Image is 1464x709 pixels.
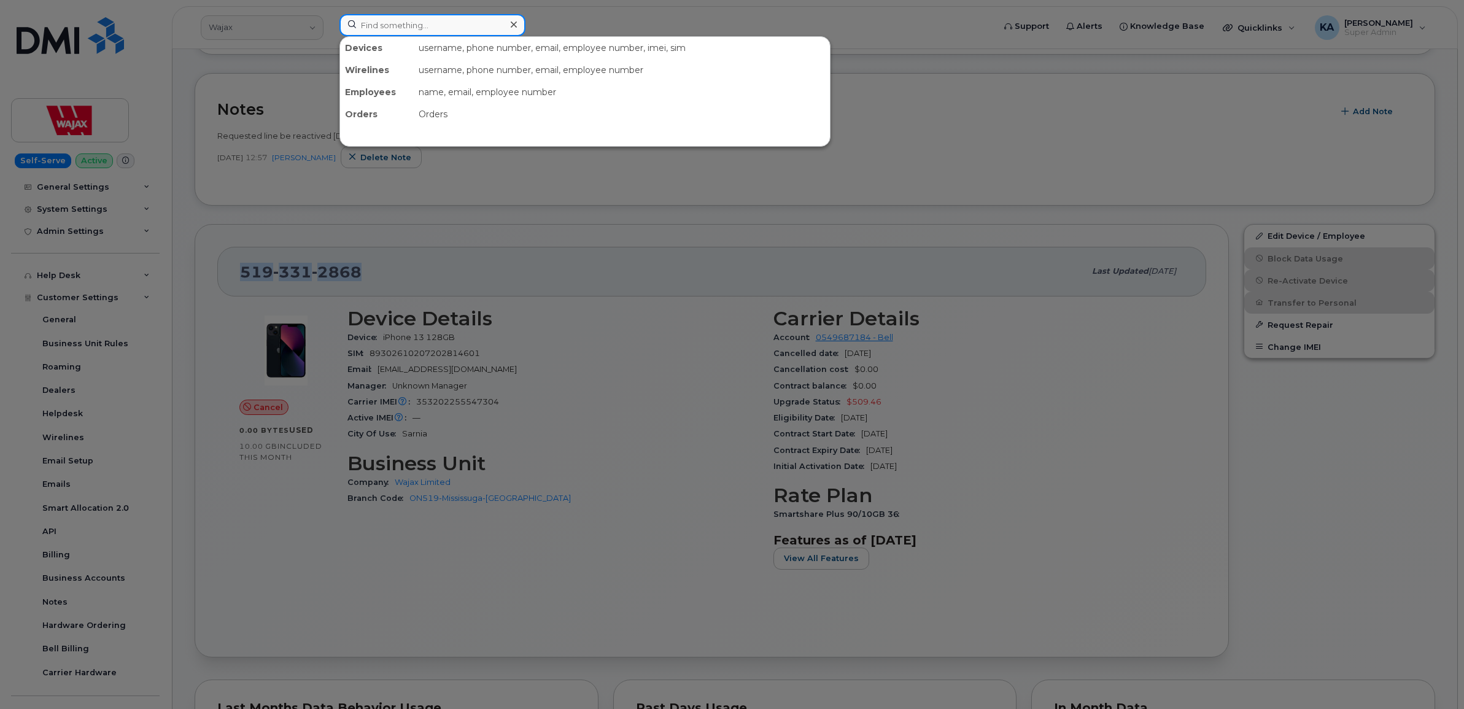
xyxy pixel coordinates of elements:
div: username, phone number, email, employee number [414,59,830,81]
div: Orders [340,103,414,125]
div: Employees [340,81,414,103]
div: Devices [340,37,414,59]
div: Orders [414,103,830,125]
div: username, phone number, email, employee number, imei, sim [414,37,830,59]
input: Find something... [339,14,525,36]
div: Wirelines [340,59,414,81]
div: name, email, employee number [414,81,830,103]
